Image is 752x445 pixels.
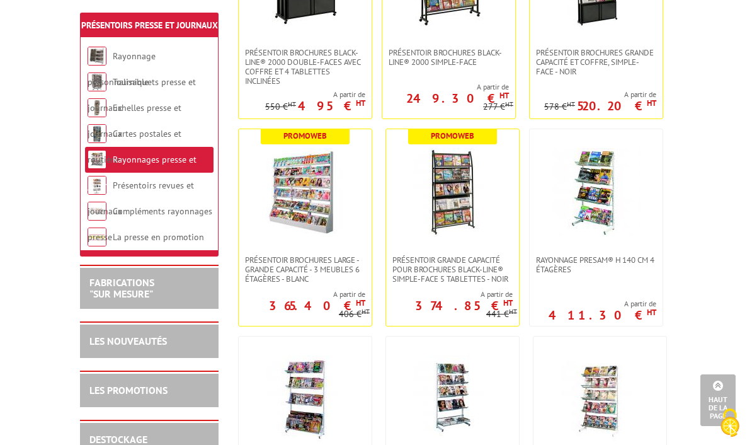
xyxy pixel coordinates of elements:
p: 374.85 € [415,302,513,309]
a: Cartes postales et routières [88,128,181,165]
a: Présentoirs revues et journaux [88,180,194,217]
sup: HT [288,100,296,108]
a: Présentoir brochures Black-Line® 2000 double-faces avec coffre et 4 tablettes inclinées [239,48,372,86]
p: 406 € [339,309,370,319]
img: Rayonnage Presam® H 180 cm 3 étagères + 1 gradin [261,355,350,444]
a: Rayonnage Presam® H 140 cm 4 étagères [530,255,663,274]
p: 495 € [298,102,365,110]
sup: HT [647,98,656,108]
sup: HT [356,98,365,108]
span: A partir de [386,289,513,299]
a: LES PROMOTIONS [89,384,168,396]
a: La presse en promotion [113,231,204,243]
sup: HT [647,307,656,318]
a: Présentoir grande capacité pour brochures Black-Line® simple-face 5 tablettes - Noir [386,255,519,284]
a: FABRICATIONS"Sur Mesure" [89,276,154,300]
span: A partir de [549,299,656,309]
p: 277 € [483,102,513,112]
img: Rayonnage Presam® H 140 cm 4 étagères [552,148,641,236]
span: A partir de [382,82,509,92]
p: 411.30 € [549,311,656,319]
span: A partir de [265,90,365,100]
span: Rayonnage Presam® H 140 cm 4 étagères [536,255,656,274]
b: Promoweb [283,130,327,141]
p: 365.40 € [269,302,365,309]
p: 520.20 € [577,102,656,110]
a: Présentoir brochures Black-Line® 2000 simple-face [382,48,515,67]
p: 578 € [544,102,575,112]
span: A partir de [239,289,365,299]
span: A partir de [544,90,656,100]
sup: HT [503,298,513,308]
button: Cookies (fenêtre modale) [708,402,752,445]
a: Compléments rayonnages presse [88,205,212,243]
sup: HT [509,307,517,316]
a: Présentoirs Presse et Journaux [81,20,218,31]
a: Tourniquets presse et journaux [88,76,196,113]
span: Présentoir brochures Black-Line® 2000 double-faces avec coffre et 4 tablettes inclinées [245,48,365,86]
span: Présentoir Brochures large - grande capacité - 3 meubles 6 étagères - Blanc [245,255,365,284]
img: Présentoir Brochures large - grande capacité - 3 meubles 6 étagères - Blanc [261,148,350,236]
img: Rayonnage Presam® H 180 cm 5 étagères [556,355,644,444]
a: Rayonnages presse et journaux [88,154,197,191]
a: Rayonnage personnalisable [88,50,156,88]
img: Cookies (fenêtre modale) [714,407,746,439]
img: Rayonnage personnalisable [88,47,106,66]
a: Echelles presse et journaux [88,102,181,139]
p: 249.30 € [406,95,509,102]
sup: HT [356,298,365,308]
img: Rayonnage Presam® H 180 cm 4 étagères + 1 étagère [409,355,497,444]
span: Présentoir brochures Grande capacité et coffre, simple-face - Noir [536,48,656,76]
b: Promoweb [431,130,474,141]
sup: HT [499,90,509,101]
span: Présentoir brochures Black-Line® 2000 simple-face [389,48,509,67]
sup: HT [362,307,370,316]
p: 550 € [265,102,296,112]
a: Présentoir Brochures large - grande capacité - 3 meubles 6 étagères - Blanc [239,255,372,284]
img: Présentoir grande capacité pour brochures Black-Line® simple-face 5 tablettes - Noir [409,148,497,236]
a: Haut de la page [700,374,736,426]
sup: HT [567,100,575,108]
a: Présentoir brochures Grande capacité et coffre, simple-face - Noir [530,48,663,76]
p: 441 € [486,309,517,319]
sup: HT [505,100,513,108]
span: Présentoir grande capacité pour brochures Black-Line® simple-face 5 tablettes - Noir [392,255,513,284]
a: LES NOUVEAUTÉS [89,335,167,347]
